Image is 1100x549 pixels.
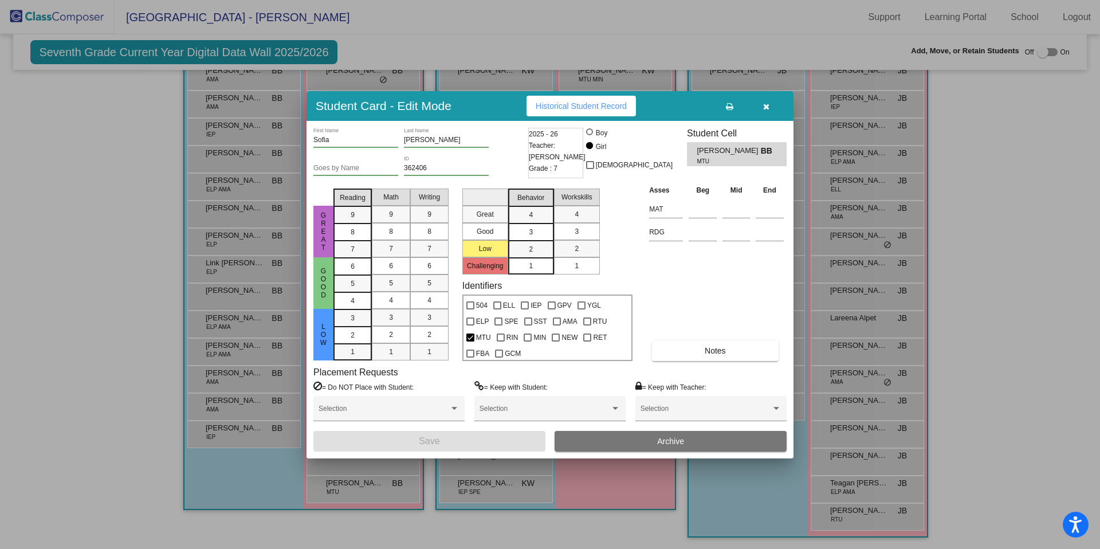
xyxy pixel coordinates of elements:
[427,330,431,340] span: 2
[389,261,393,271] span: 6
[427,295,431,305] span: 4
[476,315,489,328] span: ELP
[476,331,491,344] span: MTU
[593,331,607,344] span: RET
[313,381,414,393] label: = Do NOT Place with Student:
[503,299,515,312] span: ELL
[474,381,548,393] label: = Keep with Student:
[529,244,533,254] span: 2
[575,226,579,237] span: 3
[351,296,355,306] span: 4
[313,431,545,452] button: Save
[419,436,439,446] span: Save
[529,128,558,140] span: 2025 - 26
[652,340,778,361] button: Notes
[646,184,686,197] th: Asses
[595,128,608,138] div: Boy
[529,227,533,237] span: 3
[340,193,366,203] span: Reading
[389,226,393,237] span: 8
[319,323,329,347] span: Low
[529,210,533,220] span: 4
[351,347,355,357] span: 1
[529,140,586,163] span: Teacher: [PERSON_NAME]
[575,244,579,254] span: 2
[517,193,544,203] span: Behavior
[427,312,431,323] span: 3
[595,142,607,152] div: Girl
[313,367,398,378] label: Placement Requests
[761,145,777,157] span: BB
[534,315,547,328] span: SST
[705,346,726,355] span: Notes
[533,331,546,344] span: MIN
[596,158,673,172] span: [DEMOGRAPHIC_DATA]
[697,145,760,157] span: [PERSON_NAME]
[427,244,431,254] span: 7
[389,209,393,219] span: 9
[351,244,355,254] span: 7
[404,164,489,172] input: Enter ID
[593,315,607,328] span: RTU
[462,280,502,291] label: Identifiers
[720,184,753,197] th: Mid
[531,299,541,312] span: IEP
[529,163,557,174] span: Grade : 7
[563,315,577,328] span: AMA
[351,279,355,289] span: 5
[351,313,355,323] span: 3
[575,261,579,271] span: 1
[427,347,431,357] span: 1
[389,330,393,340] span: 2
[351,210,355,220] span: 9
[575,209,579,219] span: 4
[351,227,355,237] span: 8
[649,201,683,218] input: assessment
[504,315,518,328] span: SPE
[506,331,518,344] span: RIN
[686,184,720,197] th: Beg
[389,278,393,288] span: 5
[319,267,329,299] span: Good
[427,209,431,219] span: 9
[351,330,355,340] span: 2
[319,211,329,252] span: Great
[561,192,592,202] span: Workskills
[529,261,533,271] span: 1
[427,278,431,288] span: 5
[383,192,399,202] span: Math
[555,431,787,452] button: Archive
[427,261,431,271] span: 6
[561,331,577,344] span: NEW
[316,99,451,113] h3: Student Card - Edit Mode
[697,157,752,166] span: MTU
[476,299,488,312] span: 504
[389,244,393,254] span: 7
[351,261,355,272] span: 6
[753,184,787,197] th: End
[389,295,393,305] span: 4
[427,226,431,237] span: 8
[649,223,683,241] input: assessment
[587,299,601,312] span: YGL
[536,101,627,111] span: Historical Student Record
[657,437,684,446] span: Archive
[419,192,440,202] span: Writing
[635,381,706,393] label: = Keep with Teacher:
[687,128,787,139] h3: Student Cell
[476,347,489,360] span: FBA
[527,96,636,116] button: Historical Student Record
[313,164,398,172] input: goes by name
[557,299,572,312] span: GPV
[389,347,393,357] span: 1
[389,312,393,323] span: 3
[505,347,521,360] span: GCM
